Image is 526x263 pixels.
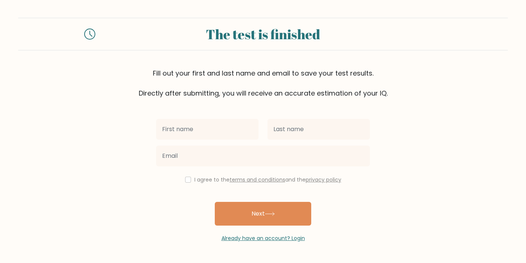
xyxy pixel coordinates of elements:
label: I agree to the and the [194,176,341,183]
input: Email [156,146,370,166]
button: Next [215,202,311,226]
input: Last name [267,119,370,140]
div: Fill out your first and last name and email to save your test results. Directly after submitting,... [18,68,508,98]
input: First name [156,119,259,140]
div: The test is finished [104,24,422,44]
a: terms and conditions [230,176,285,183]
a: Already have an account? Login [221,234,305,242]
a: privacy policy [306,176,341,183]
